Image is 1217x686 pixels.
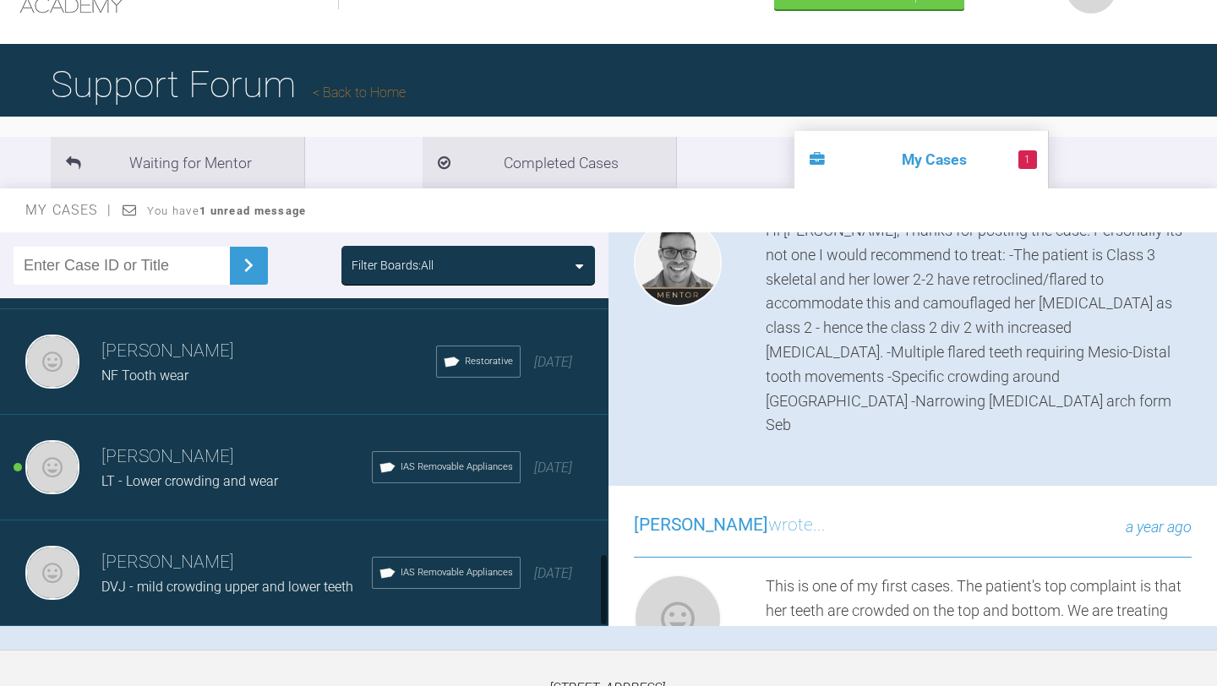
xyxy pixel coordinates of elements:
h3: [PERSON_NAME] [101,443,372,471]
img: Sebastian Wilkins [634,219,722,307]
li: Waiting for Mentor [51,137,304,188]
div: Hi [PERSON_NAME], Thanks for posting the case. Personally its not one I would recommend to treat:... [766,219,1192,438]
strong: 1 unread message [199,204,306,217]
span: Restorative [465,354,513,369]
span: LT - Lower crowding and wear [101,473,278,489]
img: neil noronha [25,546,79,600]
h3: [PERSON_NAME] [101,337,436,366]
span: IAS Removable Appliances [401,460,513,475]
span: [DATE] [534,460,572,476]
li: My Cases [794,131,1048,188]
div: Filter Boards: All [352,256,434,275]
span: My Cases [25,202,112,218]
span: [PERSON_NAME] [634,514,768,535]
span: NF Tooth wear [101,367,188,384]
h3: wrote... [634,511,826,540]
img: neil noronha [25,335,79,389]
span: [DATE] [534,565,572,581]
input: Enter Case ID or Title [14,247,230,285]
span: IAS Removable Appliances [401,565,513,580]
span: DVJ - mild crowding upper and lower teeth [101,579,353,595]
h3: [PERSON_NAME] [101,548,372,577]
h1: Support Forum [51,55,406,114]
li: Completed Cases [423,137,676,188]
a: Back to Home [313,84,406,101]
span: [DATE] [534,354,572,370]
img: neil noronha [634,574,722,662]
span: 1 [1018,150,1037,169]
span: a year ago [1126,518,1192,536]
span: You have [147,204,307,217]
img: neil noronha [25,440,79,494]
img: chevronRight.28bd32b0.svg [235,252,262,279]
